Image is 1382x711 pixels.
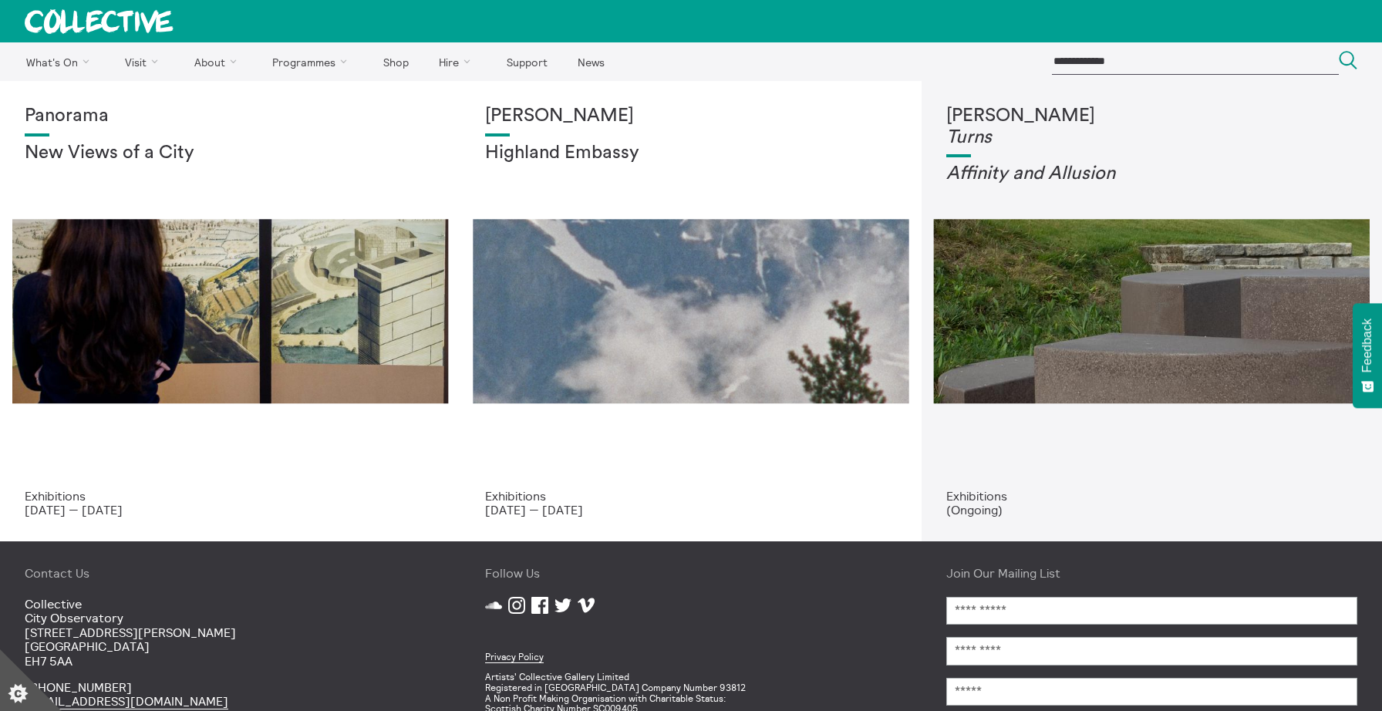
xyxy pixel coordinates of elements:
h2: New Views of a City [25,143,436,164]
a: News [564,42,618,81]
h1: [PERSON_NAME] [946,106,1357,148]
h1: Panorama [25,106,436,127]
h4: Join Our Mailing List [946,566,1357,580]
h1: [PERSON_NAME] [485,106,896,127]
p: [DATE] — [DATE] [25,503,436,517]
p: Exhibitions [485,489,896,503]
h4: Follow Us [485,566,896,580]
h2: Highland Embassy [485,143,896,164]
a: Hire [426,42,490,81]
p: [PHONE_NUMBER] [25,680,436,709]
a: Visit [112,42,178,81]
a: About [180,42,256,81]
em: Affinity and Allusi [946,164,1094,183]
a: Shop [369,42,422,81]
a: Support [493,42,561,81]
em: Turns [946,128,992,147]
h4: Contact Us [25,566,436,580]
a: Privacy Policy [485,651,544,663]
p: Exhibitions [946,489,1357,503]
p: (Ongoing) [946,503,1357,517]
p: [DATE] — [DATE] [485,503,896,517]
a: [EMAIL_ADDRESS][DOMAIN_NAME] [25,693,228,709]
span: Feedback [1360,318,1374,372]
a: What's On [12,42,109,81]
em: on [1094,164,1115,183]
p: Exhibitions [25,489,436,503]
a: Turns2 [PERSON_NAME]Turns Affinity and Allusion Exhibitions (Ongoing) [922,81,1382,541]
a: Solar wheels 17 [PERSON_NAME] Highland Embassy Exhibitions [DATE] — [DATE] [460,81,921,541]
button: Feedback - Show survey [1353,303,1382,408]
p: Collective City Observatory [STREET_ADDRESS][PERSON_NAME] [GEOGRAPHIC_DATA] EH7 5AA [25,597,436,668]
a: Programmes [259,42,367,81]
